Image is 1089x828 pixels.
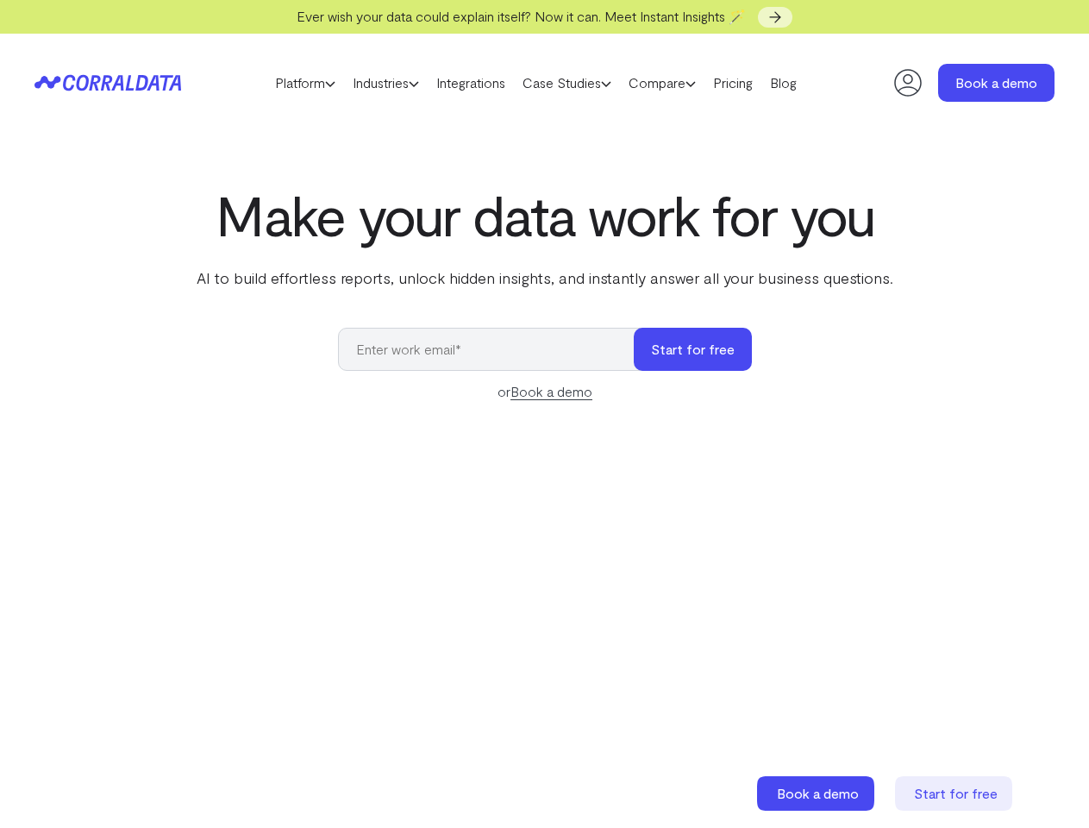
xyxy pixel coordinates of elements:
div: or [338,381,752,402]
a: Pricing [704,70,761,96]
a: Industries [344,70,428,96]
p: AI to build effortless reports, unlock hidden insights, and instantly answer all your business qu... [193,267,897,289]
a: Book a demo [757,776,878,811]
a: Integrations [428,70,514,96]
a: Case Studies [514,70,620,96]
button: Start for free [634,328,752,371]
a: Book a demo [938,64,1055,102]
a: Start for free [895,776,1016,811]
span: Ever wish your data could explain itself? Now it can. Meet Instant Insights 🪄 [297,8,746,24]
span: Book a demo [777,785,859,801]
a: Book a demo [510,383,592,400]
a: Blog [761,70,805,96]
a: Compare [620,70,704,96]
h1: Make your data work for you [193,184,897,246]
input: Enter work email* [338,328,651,371]
span: Start for free [914,785,998,801]
a: Platform [266,70,344,96]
